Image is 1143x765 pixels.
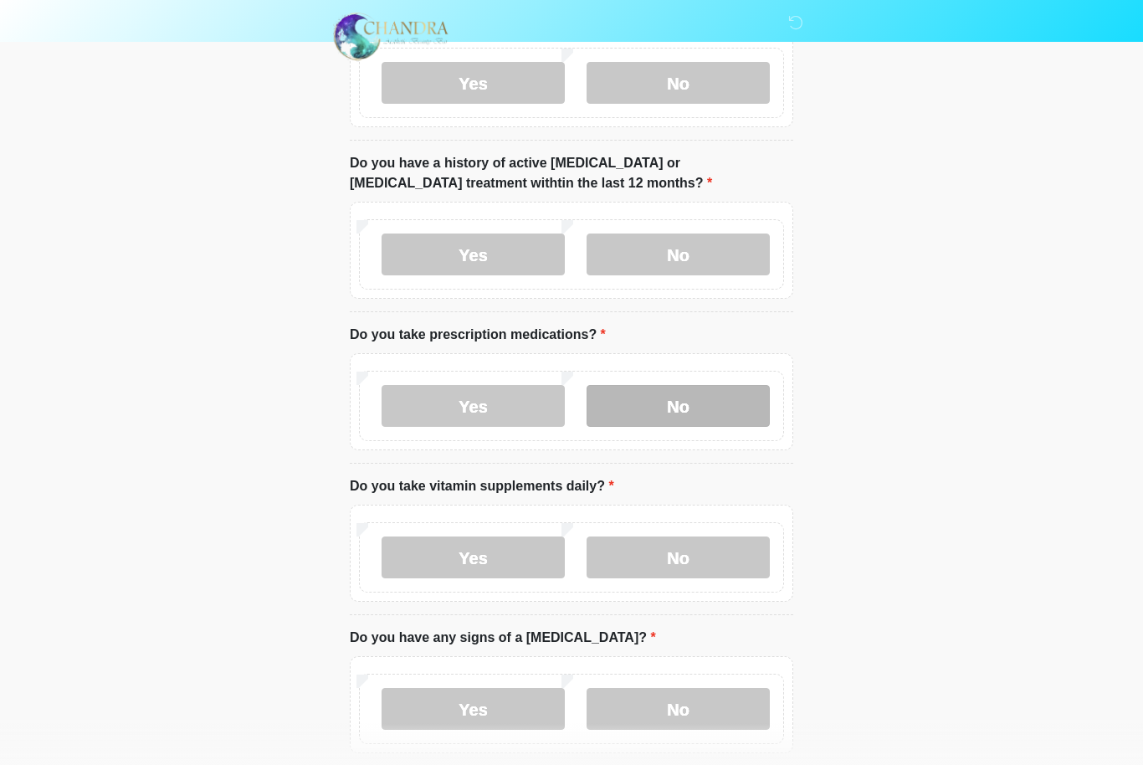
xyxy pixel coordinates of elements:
[587,62,770,104] label: No
[587,688,770,730] label: No
[333,13,448,61] img: Chandra Aesthetic Beauty Bar Logo
[382,537,565,578] label: Yes
[350,628,656,648] label: Do you have any signs of a [MEDICAL_DATA]?
[587,537,770,578] label: No
[382,62,565,104] label: Yes
[350,153,793,193] label: Do you have a history of active [MEDICAL_DATA] or [MEDICAL_DATA] treatment withtin the last 12 mo...
[587,234,770,275] label: No
[382,688,565,730] label: Yes
[382,234,565,275] label: Yes
[350,476,614,496] label: Do you take vitamin supplements daily?
[587,385,770,427] label: No
[382,385,565,427] label: Yes
[350,325,606,345] label: Do you take prescription medications?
